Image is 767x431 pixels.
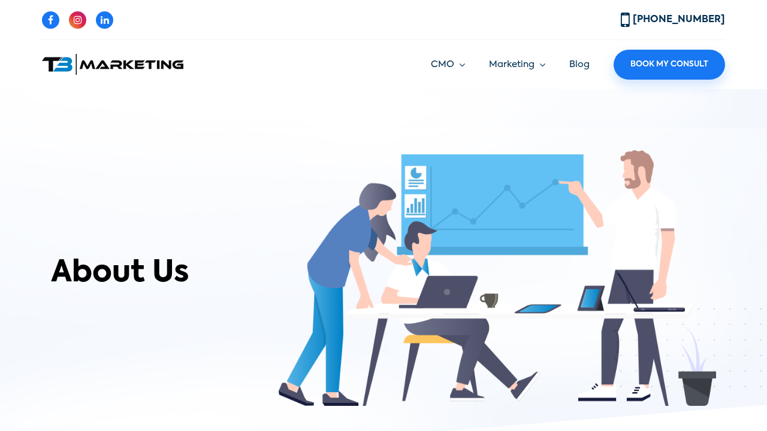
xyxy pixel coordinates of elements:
a: CMO [431,58,465,72]
a: Marketing [489,58,545,72]
a: Book My Consult [614,50,725,80]
img: T3 Marketing [42,54,183,75]
h1: About Us [51,255,261,291]
a: [PHONE_NUMBER] [621,15,725,25]
a: Blog [569,60,590,69]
